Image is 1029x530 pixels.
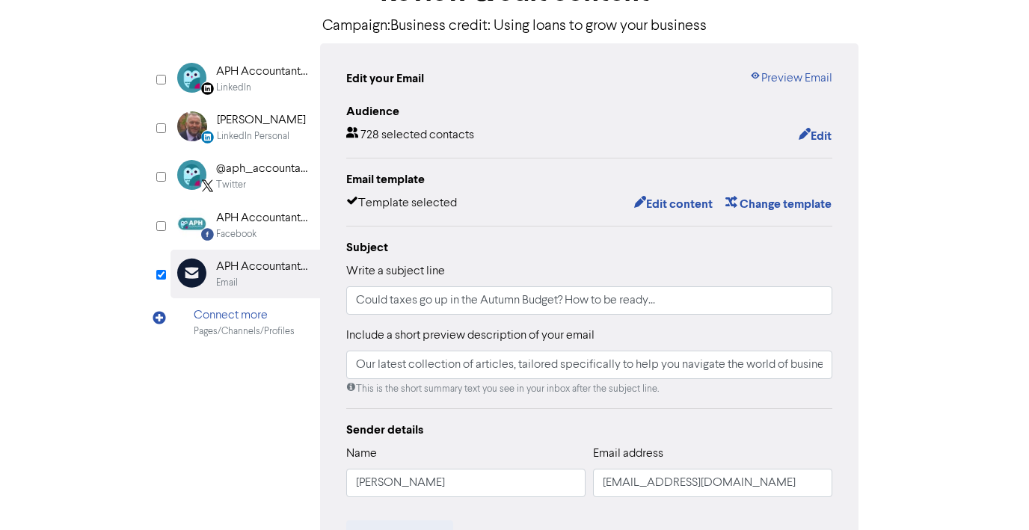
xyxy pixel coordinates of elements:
label: Name [346,445,377,463]
div: 728 selected contacts [346,126,474,146]
div: [PERSON_NAME] [217,111,306,129]
a: Preview Email [749,70,832,87]
div: This is the short summary text you see in your inbox after the subject line. [346,382,832,396]
div: Twitter@aph_accountantsTwitter [171,152,320,200]
div: LinkedinPersonal [PERSON_NAME]LinkedIn Personal [171,103,320,152]
button: Edit content [633,194,713,214]
div: Facebook APH Accountants LtdFacebook [171,201,320,250]
div: LinkedIn [216,81,251,95]
img: LinkedinPersonal [177,111,207,141]
div: LinkedIn Personal [217,129,289,144]
div: Edit your Email [346,70,424,87]
img: Facebook [177,209,206,239]
div: Email template [346,170,832,188]
div: Subject [346,238,832,256]
div: Sender details [346,421,832,439]
img: Linkedin [177,63,206,93]
img: Twitter [177,160,206,190]
div: Facebook [216,227,257,241]
button: Edit [798,126,832,146]
iframe: Chat Widget [954,458,1029,530]
div: Twitter [216,178,246,192]
div: @aph_accountants [216,160,312,178]
div: Pages/Channels/Profiles [194,324,295,339]
div: Connect morePages/Channels/Profiles [171,298,320,347]
div: APH Accountants Ltd [216,63,312,81]
div: Linkedin APH Accountants LtdLinkedIn [171,55,320,103]
div: APH Accountants Ltd [216,258,312,276]
button: Change template [725,194,832,214]
div: Template selected [346,194,457,214]
div: APH Accountants LtdEmail [171,250,320,298]
div: Audience [346,102,832,120]
label: Include a short preview description of your email [346,327,595,345]
label: Write a subject line [346,262,445,280]
div: Connect more [194,306,295,324]
label: Email address [593,445,663,463]
p: Campaign: Business credit: Using loans to grow your business [171,15,858,37]
div: Email [216,276,238,290]
div: APH Accountants Ltd [216,209,312,227]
